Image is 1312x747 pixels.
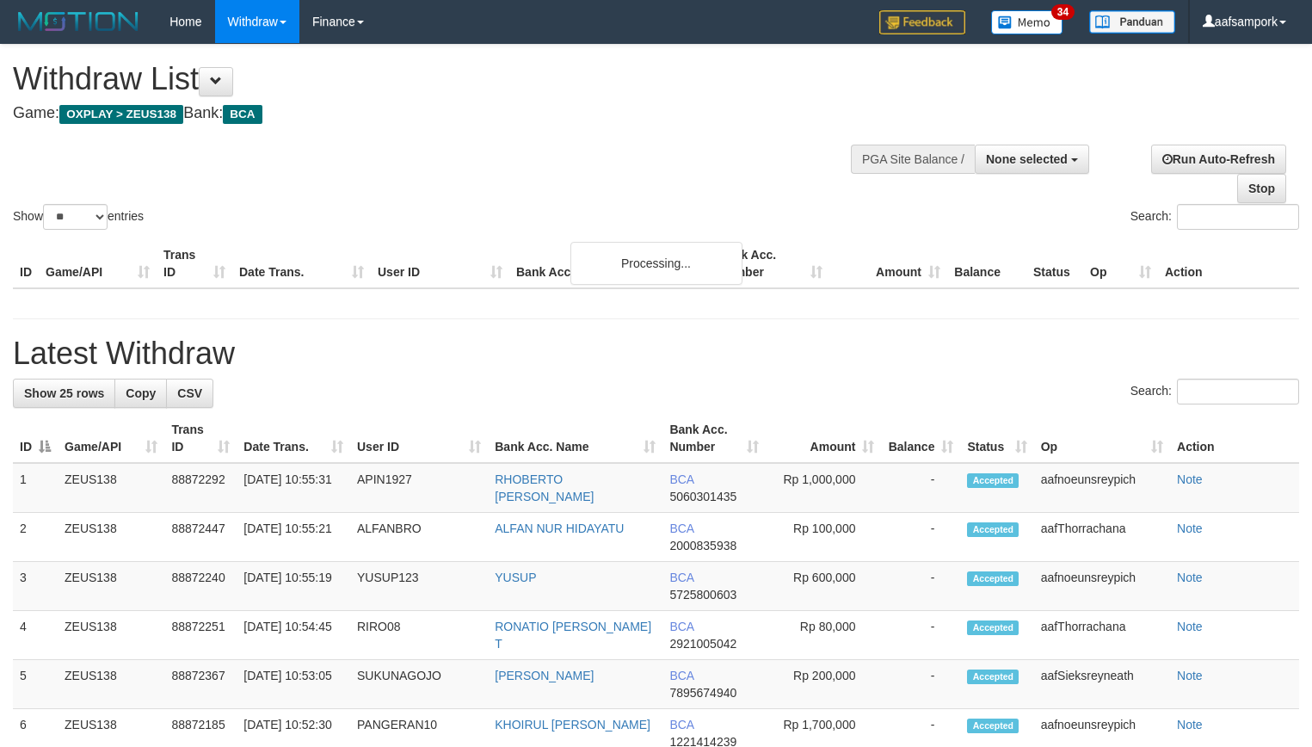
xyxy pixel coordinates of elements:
[177,386,202,400] span: CSV
[13,562,58,611] td: 3
[986,152,1068,166] span: None selected
[1177,718,1203,732] a: Note
[766,562,882,611] td: Rp 600,000
[1237,174,1286,203] a: Stop
[829,239,947,288] th: Amount
[1177,522,1203,535] a: Note
[967,522,1019,537] span: Accepted
[237,513,350,562] td: [DATE] 10:55:21
[13,414,58,463] th: ID: activate to sort column descending
[1177,379,1299,404] input: Search:
[237,414,350,463] th: Date Trans.: activate to sort column ascending
[766,463,882,513] td: Rp 1,000,000
[350,562,488,611] td: YUSUP123
[1177,472,1203,486] a: Note
[669,571,693,584] span: BCA
[58,463,164,513] td: ZEUS138
[766,660,882,709] td: Rp 200,000
[1177,620,1203,633] a: Note
[495,571,536,584] a: YUSUP
[350,513,488,562] td: ALFANBRO
[669,637,736,651] span: Copy 2921005042 to clipboard
[164,414,237,463] th: Trans ID: activate to sort column ascending
[881,414,960,463] th: Balance: activate to sort column ascending
[967,473,1019,488] span: Accepted
[58,660,164,709] td: ZEUS138
[711,239,829,288] th: Bank Acc. Number
[237,562,350,611] td: [DATE] 10:55:19
[488,414,662,463] th: Bank Acc. Name: activate to sort column ascending
[967,719,1019,733] span: Accepted
[669,588,736,602] span: Copy 5725800603 to clipboard
[1083,239,1158,288] th: Op
[58,562,164,611] td: ZEUS138
[881,660,960,709] td: -
[237,611,350,660] td: [DATE] 10:54:45
[13,336,1299,371] h1: Latest Withdraw
[967,571,1019,586] span: Accepted
[1034,513,1170,562] td: aafThorrachana
[1034,463,1170,513] td: aafnoeunsreypich
[1151,145,1286,174] a: Run Auto-Refresh
[114,379,167,408] a: Copy
[669,686,736,700] span: Copy 7895674940 to clipboard
[13,660,58,709] td: 5
[669,539,736,553] span: Copy 2000835938 to clipboard
[495,472,594,503] a: RHOBERTO [PERSON_NAME]
[669,490,736,503] span: Copy 5060301435 to clipboard
[232,239,371,288] th: Date Trans.
[13,513,58,562] td: 2
[237,463,350,513] td: [DATE] 10:55:31
[350,611,488,660] td: RIRO08
[13,379,115,408] a: Show 25 rows
[223,105,262,124] span: BCA
[1034,660,1170,709] td: aafSieksreyneath
[166,379,213,408] a: CSV
[24,386,104,400] span: Show 25 rows
[13,611,58,660] td: 4
[164,611,237,660] td: 88872251
[164,463,237,513] td: 88872292
[157,239,232,288] th: Trans ID
[967,670,1019,684] span: Accepted
[881,562,960,611] td: -
[766,414,882,463] th: Amount: activate to sort column ascending
[881,513,960,562] td: -
[58,611,164,660] td: ZEUS138
[1130,379,1299,404] label: Search:
[495,522,624,535] a: ALFAN NUR HIDAYATU
[164,660,237,709] td: 88872367
[1177,669,1203,682] a: Note
[1158,239,1299,288] th: Action
[669,718,693,732] span: BCA
[851,145,975,174] div: PGA Site Balance /
[350,414,488,463] th: User ID: activate to sort column ascending
[1034,611,1170,660] td: aafThorrachana
[669,669,693,682] span: BCA
[495,620,651,651] a: RONATIO [PERSON_NAME] T
[371,239,509,288] th: User ID
[495,718,650,732] a: KHOIRUL [PERSON_NAME]
[126,386,156,400] span: Copy
[350,463,488,513] td: APIN1927
[879,10,965,34] img: Feedback.jpg
[13,463,58,513] td: 1
[669,522,693,535] span: BCA
[1089,10,1175,34] img: panduan.png
[662,414,765,463] th: Bank Acc. Number: activate to sort column ascending
[164,562,237,611] td: 88872240
[13,62,858,96] h1: Withdraw List
[13,9,144,34] img: MOTION_logo.png
[1026,239,1083,288] th: Status
[58,513,164,562] td: ZEUS138
[669,472,693,486] span: BCA
[766,611,882,660] td: Rp 80,000
[13,204,144,230] label: Show entries
[495,669,594,682] a: [PERSON_NAME]
[1177,571,1203,584] a: Note
[1177,204,1299,230] input: Search:
[1170,414,1299,463] th: Action
[58,414,164,463] th: Game/API: activate to sort column ascending
[350,660,488,709] td: SUKUNAGOJO
[960,414,1033,463] th: Status: activate to sort column ascending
